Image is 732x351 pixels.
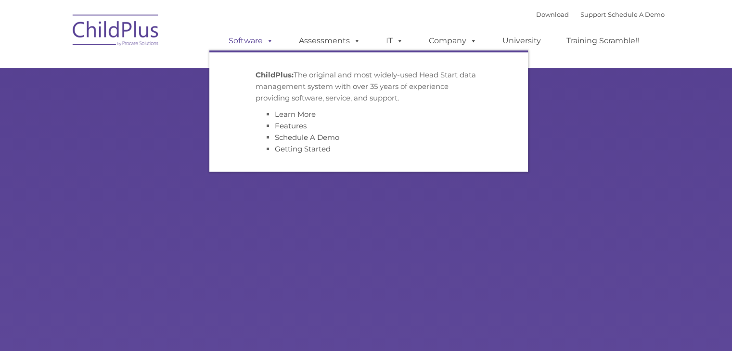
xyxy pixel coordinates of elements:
a: University [493,31,551,50]
img: ChildPlus by Procare Solutions [68,8,164,56]
a: Getting Started [275,144,331,153]
a: Learn More [275,110,316,119]
a: Company [419,31,487,50]
a: Schedule A Demo [275,133,339,142]
a: Features [275,121,307,130]
a: Support [580,11,606,18]
a: IT [376,31,413,50]
a: Software [219,31,283,50]
a: Training Scramble!! [557,31,649,50]
font: | [536,11,665,18]
a: Download [536,11,569,18]
a: Assessments [289,31,370,50]
strong: ChildPlus: [256,70,294,79]
a: Schedule A Demo [608,11,665,18]
p: The original and most widely-used Head Start data management system with over 35 years of experie... [256,69,482,104]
